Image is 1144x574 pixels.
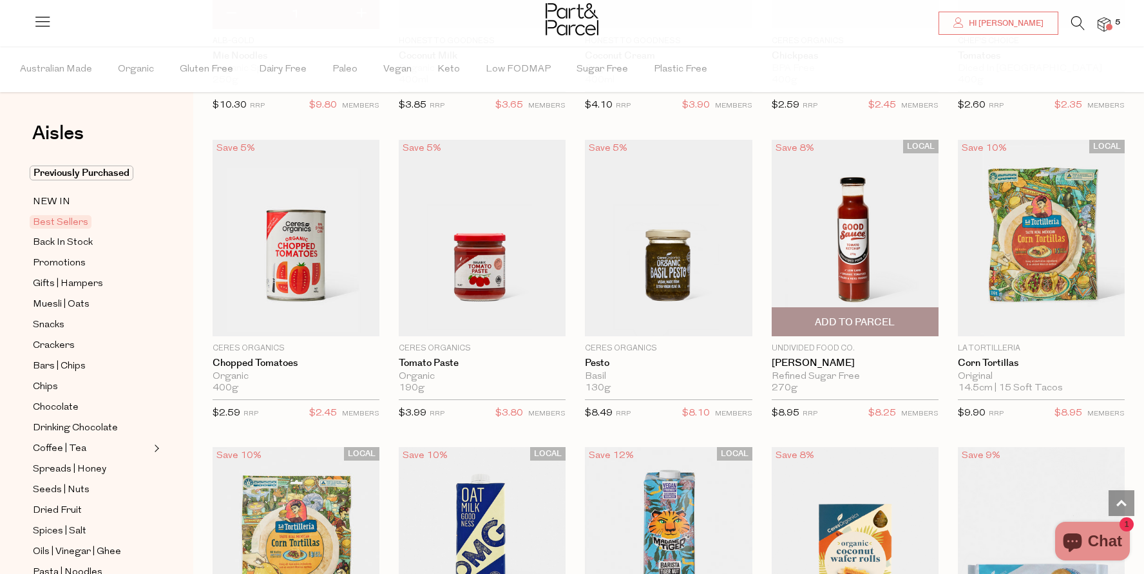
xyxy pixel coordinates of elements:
[958,140,1125,337] img: Corn Tortillas
[33,400,79,416] span: Chocolate
[33,523,150,539] a: Spices | Salt
[772,358,939,369] a: [PERSON_NAME]
[33,421,118,436] span: Drinking Chocolate
[585,447,638,464] div: Save 12%
[33,420,150,436] a: Drinking Chocolate
[1087,410,1125,417] small: MEMBERS
[33,338,150,354] a: Crackers
[399,140,566,337] img: Tomato Paste
[654,47,707,92] span: Plastic Free
[486,47,551,92] span: Low FODMAP
[180,47,233,92] span: Gluten Free
[344,447,379,461] span: LOCAL
[717,447,752,461] span: LOCAL
[399,383,424,394] span: 190g
[1051,522,1134,564] inbox-online-store-chat: Shopify online store chat
[30,166,133,180] span: Previously Purchased
[585,371,752,383] div: Basil
[585,140,631,157] div: Save 5%
[33,379,58,395] span: Chips
[399,408,426,418] span: $3.99
[495,97,523,114] span: $3.65
[32,119,84,148] span: Aisles
[399,100,426,110] span: $3.85
[213,371,379,383] div: Organic
[213,140,379,337] img: Chopped Tomatoes
[213,358,379,369] a: Chopped Tomatoes
[772,140,818,157] div: Save 8%
[939,12,1058,35] a: Hi [PERSON_NAME]
[213,100,247,110] span: $10.30
[33,255,150,271] a: Promotions
[815,316,895,329] span: Add To Parcel
[243,410,258,417] small: RRP
[33,441,86,457] span: Coffee | Tea
[1054,97,1082,114] span: $2.35
[958,343,1125,354] p: La Tortilleria
[430,410,444,417] small: RRP
[772,447,818,464] div: Save 8%
[33,461,150,477] a: Spreads | Honey
[437,47,460,92] span: Keto
[772,343,939,354] p: Undivided Food Co.
[772,371,939,383] div: Refined Sugar Free
[989,102,1004,110] small: RRP
[715,102,752,110] small: MEMBERS
[33,399,150,416] a: Chocolate
[868,405,896,422] span: $8.25
[989,410,1004,417] small: RRP
[399,371,566,383] div: Organic
[1112,17,1123,28] span: 5
[399,447,452,464] div: Save 10%
[585,358,752,369] a: Pesto
[33,297,90,312] span: Muesli | Oats
[585,140,752,337] img: Pesto
[33,502,150,519] a: Dried Fruit
[33,359,86,374] span: Bars | Chips
[958,140,1011,157] div: Save 10%
[33,482,150,498] a: Seeds | Nuts
[1089,140,1125,153] span: LOCAL
[585,408,613,418] span: $8.49
[399,140,445,157] div: Save 5%
[966,18,1044,29] span: Hi [PERSON_NAME]
[495,405,523,422] span: $3.80
[1098,17,1111,31] a: 5
[803,102,817,110] small: RRP
[585,343,752,354] p: Ceres Organics
[33,358,150,374] a: Bars | Chips
[901,410,939,417] small: MEMBERS
[616,102,631,110] small: RRP
[682,97,710,114] span: $3.90
[33,441,150,457] a: Coffee | Tea
[33,318,64,333] span: Snacks
[577,47,628,92] span: Sugar Free
[715,410,752,417] small: MEMBERS
[151,441,160,456] button: Expand/Collapse Coffee | Tea
[33,503,82,519] span: Dried Fruit
[33,462,106,477] span: Spreads | Honey
[33,544,150,560] a: Oils | Vinegar | Ghee
[958,408,986,418] span: $9.90
[546,3,598,35] img: Part&Parcel
[213,447,265,464] div: Save 10%
[33,194,150,210] a: NEW IN
[1087,102,1125,110] small: MEMBERS
[259,47,307,92] span: Dairy Free
[33,379,150,395] a: Chips
[958,447,1004,464] div: Save 9%
[528,102,566,110] small: MEMBERS
[332,47,357,92] span: Paleo
[958,358,1125,369] a: Corn Tortillas
[250,102,265,110] small: RRP
[383,47,412,92] span: Vegan
[33,256,86,271] span: Promotions
[213,343,379,354] p: Ceres Organics
[33,524,86,539] span: Spices | Salt
[772,408,799,418] span: $8.95
[33,483,90,498] span: Seeds | Nuts
[772,383,797,394] span: 270g
[33,235,93,251] span: Back In Stock
[33,276,103,292] span: Gifts | Hampers
[958,371,1125,383] div: Original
